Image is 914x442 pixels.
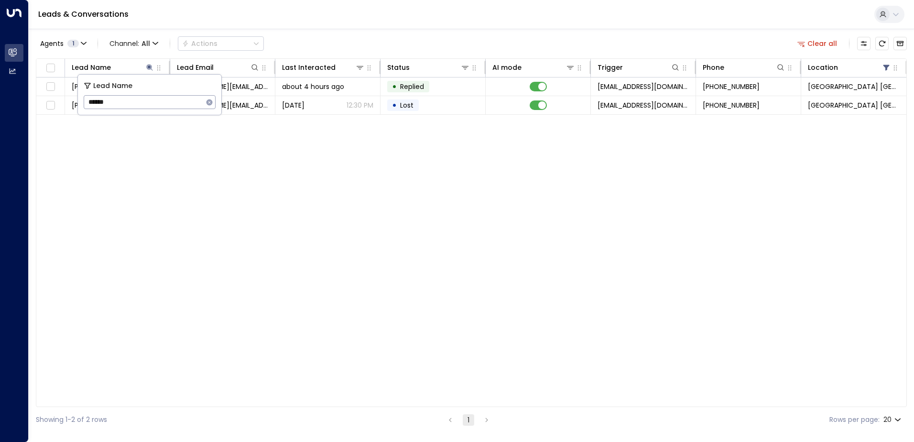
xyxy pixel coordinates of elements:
div: Button group with a nested menu [178,36,264,51]
span: Agents [40,40,64,47]
span: All [141,40,150,47]
span: leads@space-station.co.uk [598,82,689,91]
div: Last Interacted [282,62,365,73]
span: Channel: [106,37,162,50]
nav: pagination navigation [444,414,493,426]
span: Lead Name [93,80,132,91]
span: Refresh [875,37,889,50]
span: leads@space-station.co.uk [598,100,689,110]
button: page 1 [463,414,474,426]
div: Trigger [598,62,623,73]
div: Lead Email [177,62,260,73]
div: Actions [182,39,218,48]
span: Lost [400,100,413,110]
div: Lead Name [72,62,111,73]
div: Last Interacted [282,62,336,73]
button: Agents1 [36,37,90,50]
div: 20 [883,413,903,427]
div: Location [808,62,891,73]
button: Channel:All [106,37,162,50]
div: Status [387,62,470,73]
span: Toggle select row [44,99,56,111]
div: Lead Name [72,62,154,73]
span: 1 [67,40,79,47]
span: about 4 hours ago [282,82,344,91]
span: Replied [400,82,424,91]
span: Toggle select all [44,62,56,74]
span: Suzette Loubser [72,82,124,91]
span: Aug 28, 2025 [282,100,305,110]
p: 12:30 PM [347,100,373,110]
button: Actions [178,36,264,51]
div: Showing 1-2 of 2 rows [36,415,107,425]
button: Archived Leads [893,37,907,50]
div: • [392,78,397,95]
span: Space Station St Johns Wood [808,100,900,110]
button: Clear all [794,37,841,50]
div: AI mode [492,62,522,73]
div: Location [808,62,838,73]
div: Phone [703,62,785,73]
label: Rows per page: [829,415,880,425]
div: Status [387,62,410,73]
div: AI mode [492,62,575,73]
span: Suzette Loubser [72,100,124,110]
div: Phone [703,62,724,73]
div: Lead Email [177,62,214,73]
span: suzette.loubser@gmail.com [177,100,268,110]
span: suzette.loubser@gmail.com [177,82,268,91]
button: Customize [857,37,870,50]
span: +447384789938 [703,100,760,110]
a: Leads & Conversations [38,9,129,20]
div: • [392,97,397,113]
span: Space Station St Johns Wood [808,82,900,91]
span: Toggle select row [44,81,56,93]
span: +447384789938 [703,82,760,91]
div: Trigger [598,62,680,73]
